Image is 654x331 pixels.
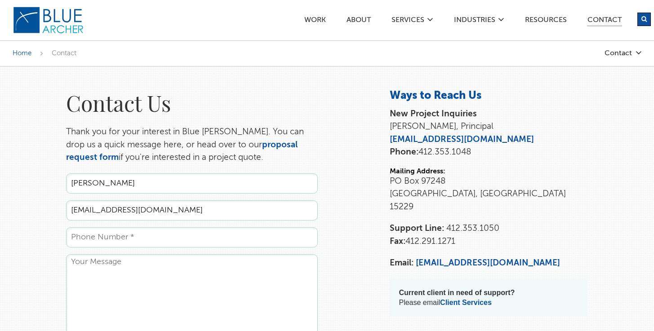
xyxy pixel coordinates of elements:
[390,108,587,159] p: [PERSON_NAME], Principal 412.353.1048
[390,222,587,248] p: 412.291.1271
[525,17,567,26] a: Resources
[66,89,318,117] h1: Contact Us
[390,237,405,246] strong: Fax:
[66,173,318,194] input: Full Name *
[440,299,492,306] a: Client Services
[66,200,318,221] input: Email Address *
[390,224,444,233] strong: Support Line:
[399,289,515,296] strong: Current client in need of support?
[416,259,560,267] a: [EMAIL_ADDRESS][DOMAIN_NAME]
[587,17,622,26] a: Contact
[304,17,326,26] a: Work
[13,6,85,34] img: Blue Archer Logo
[390,168,445,175] strong: Mailing Address:
[66,126,318,164] p: Thank you for your interest in Blue [PERSON_NAME]. You can drop us a quick message here, or head ...
[66,227,318,247] input: Phone Number *
[454,17,496,26] a: Industries
[390,175,587,214] p: PO Box 97248 [GEOGRAPHIC_DATA], [GEOGRAPHIC_DATA] 15229
[391,17,425,26] a: SERVICES
[52,50,76,57] span: Contact
[390,135,534,144] a: [EMAIL_ADDRESS][DOMAIN_NAME]
[346,17,371,26] a: ABOUT
[390,89,587,103] h3: Ways to Reach Us
[390,259,414,267] strong: Email:
[390,110,477,118] strong: New Project Inquiries
[399,288,578,308] p: Please email
[446,224,499,233] span: 412.353.1050
[390,148,418,156] strong: Phone:
[552,49,642,57] a: Contact
[13,50,31,57] a: Home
